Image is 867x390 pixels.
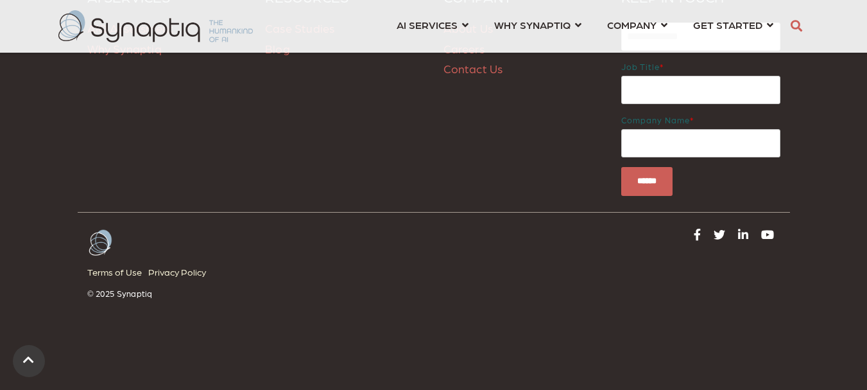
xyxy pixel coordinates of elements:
[443,42,485,55] a: Careers
[87,42,162,55] a: Why Synaptiq
[494,16,571,33] span: WHY SYNAPTIQ
[607,16,657,33] span: COMPANY
[693,16,762,33] span: GET STARTED
[87,263,424,288] div: Navigation Menu
[397,16,458,33] span: AI SERVICES
[87,288,424,299] p: © 2025 Synaptiq
[148,263,212,281] a: Privacy Policy
[384,3,786,49] nav: menu
[693,13,773,37] a: GET STARTED
[621,62,660,71] span: Job title
[87,229,113,257] img: Arctic-White Butterfly logo
[607,13,667,37] a: COMPANY
[494,13,581,37] a: WHY SYNAPTIQ
[443,62,503,75] a: Contact Us
[397,13,468,37] a: AI SERVICES
[636,226,867,390] iframe: Chat Widget
[58,10,253,42] img: synaptiq logo-2
[621,115,690,125] span: Company name
[265,42,290,55] a: Blog
[87,263,148,281] a: Terms of Use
